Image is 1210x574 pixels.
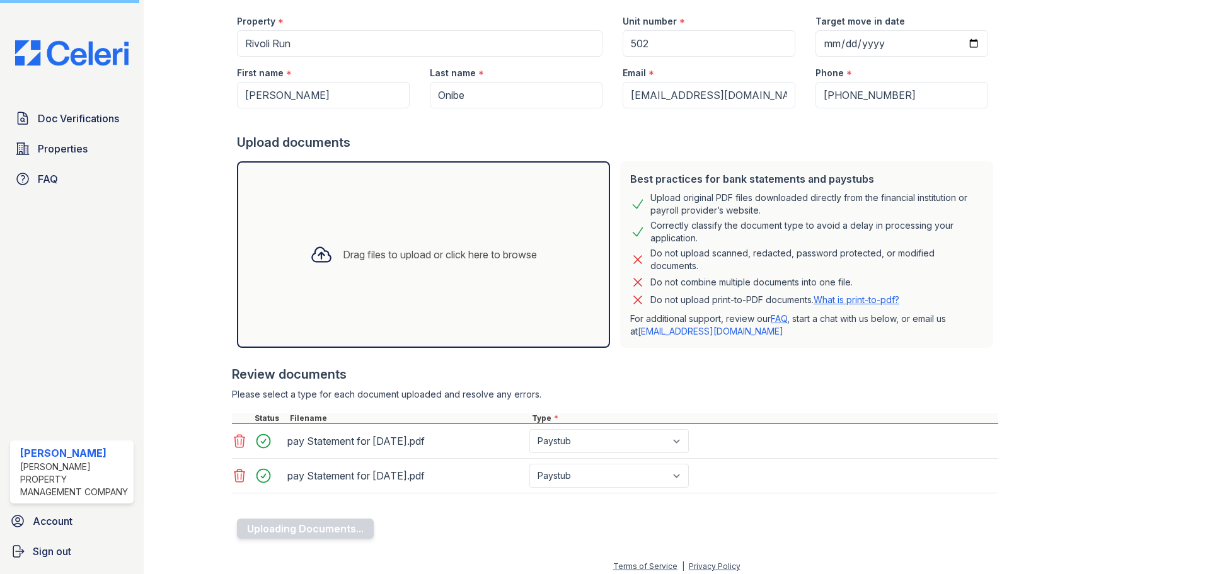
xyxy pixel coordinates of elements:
button: Uploading Documents... [237,519,374,539]
span: Doc Verifications [38,111,119,126]
a: [EMAIL_ADDRESS][DOMAIN_NAME] [638,326,783,336]
a: FAQ [10,166,134,192]
a: FAQ [771,313,787,324]
div: | [682,561,684,571]
div: Upload original PDF files downloaded directly from the financial institution or payroll provider’... [650,192,983,217]
span: Account [33,514,72,529]
div: Best practices for bank statements and paystubs [630,171,983,187]
div: Do not combine multiple documents into one file. [650,275,853,290]
a: Terms of Service [613,561,677,571]
a: Privacy Policy [689,561,740,571]
p: Do not upload print-to-PDF documents. [650,294,899,306]
label: First name [237,67,284,79]
a: Sign out [5,539,139,564]
div: pay Statement for [DATE].pdf [287,466,524,486]
div: [PERSON_NAME] Property Management Company [20,461,129,498]
div: Please select a type for each document uploaded and resolve any errors. [232,388,998,401]
span: FAQ [38,171,58,187]
div: Correctly classify the document type to avoid a delay in processing your application. [650,219,983,244]
div: Drag files to upload or click here to browse [343,247,537,262]
label: Phone [815,67,844,79]
img: CE_Logo_Blue-a8612792a0a2168367f1c8372b55b34899dd931a85d93a1a3d3e32e68fde9ad4.png [5,40,139,66]
div: Review documents [232,365,998,383]
a: Doc Verifications [10,106,134,131]
p: For additional support, review our , start a chat with us below, or email us at [630,313,983,338]
div: Do not upload scanned, redacted, password protected, or modified documents. [650,247,983,272]
label: Email [623,67,646,79]
span: Sign out [33,544,71,559]
a: Account [5,508,139,534]
label: Last name [430,67,476,79]
label: Unit number [623,15,677,28]
div: Status [252,413,287,423]
label: Property [237,15,275,28]
div: [PERSON_NAME] [20,445,129,461]
span: Properties [38,141,88,156]
a: What is print-to-pdf? [814,294,899,305]
a: Properties [10,136,134,161]
div: Type [529,413,998,423]
div: Upload documents [237,134,998,151]
label: Target move in date [815,15,905,28]
div: pay Statement for [DATE].pdf [287,431,524,451]
div: Filename [287,413,529,423]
